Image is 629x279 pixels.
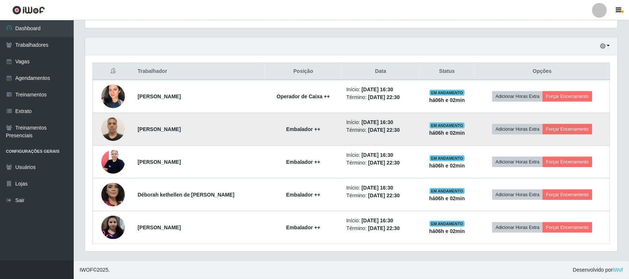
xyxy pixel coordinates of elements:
[346,225,415,232] li: Término:
[430,90,465,96] span: EM ANDAMENTO
[138,93,181,99] strong: [PERSON_NAME]
[543,190,592,200] button: Forçar Encerramento
[368,225,400,231] time: [DATE] 22:30
[361,119,393,125] time: [DATE] 16:30
[286,126,321,132] strong: Embalador ++
[138,192,235,198] strong: Déborah kethellen de [PERSON_NAME]
[138,126,181,132] strong: [PERSON_NAME]
[80,267,93,273] span: IWOF
[430,155,465,161] span: EM ANDAMENTO
[543,124,592,134] button: Forçar Encerramento
[429,130,465,136] strong: há 06 h e 02 min
[346,159,415,167] li: Término:
[492,91,543,102] button: Adicionar Horas Extra
[277,93,330,99] strong: Operador de Caixa ++
[361,218,393,223] time: [DATE] 16:30
[429,195,465,201] strong: há 06 h e 02 min
[429,97,465,103] strong: há 06 h e 02 min
[368,193,400,198] time: [DATE] 22:30
[492,222,543,233] button: Adicionar Horas Extra
[138,225,181,230] strong: [PERSON_NAME]
[286,192,321,198] strong: Embalador ++
[346,93,415,101] li: Término:
[346,86,415,93] li: Início:
[361,185,393,191] time: [DATE] 16:30
[543,222,592,233] button: Forçar Encerramento
[429,228,465,234] strong: há 06 h e 02 min
[419,63,475,80] th: Status
[80,266,110,274] span: © 2025 .
[346,192,415,199] li: Término:
[492,124,543,134] button: Adicionar Horas Extra
[361,86,393,92] time: [DATE] 16:30
[430,123,465,128] span: EM ANDAMENTO
[492,157,543,167] button: Adicionar Horas Extra
[346,151,415,159] li: Início:
[133,63,265,80] th: Trabalhador
[346,217,415,225] li: Início:
[286,159,321,165] strong: Embalador ++
[101,216,125,239] img: 1725571179961.jpeg
[342,63,419,80] th: Data
[346,119,415,126] li: Início:
[543,91,592,102] button: Forçar Encerramento
[12,6,45,15] img: CoreUI Logo
[613,267,623,273] a: iWof
[475,63,610,80] th: Opções
[430,221,465,227] span: EM ANDAMENTO
[429,163,465,169] strong: há 06 h e 02 min
[430,188,465,194] span: EM ANDAMENTO
[361,152,393,158] time: [DATE] 16:30
[101,80,125,113] img: 1733585220712.jpeg
[346,184,415,192] li: Início:
[101,146,125,177] img: 1705883176470.jpeg
[492,190,543,200] button: Adicionar Horas Extra
[543,157,592,167] button: Forçar Encerramento
[346,126,415,134] li: Término:
[573,266,623,274] span: Desenvolvido por
[265,63,342,80] th: Posição
[368,127,400,133] time: [DATE] 22:30
[368,94,400,100] time: [DATE] 22:30
[286,225,321,230] strong: Embalador ++
[368,160,400,166] time: [DATE] 22:30
[101,113,125,145] img: 1745348003536.jpeg
[138,159,181,165] strong: [PERSON_NAME]
[101,170,125,219] img: 1705882743267.jpeg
